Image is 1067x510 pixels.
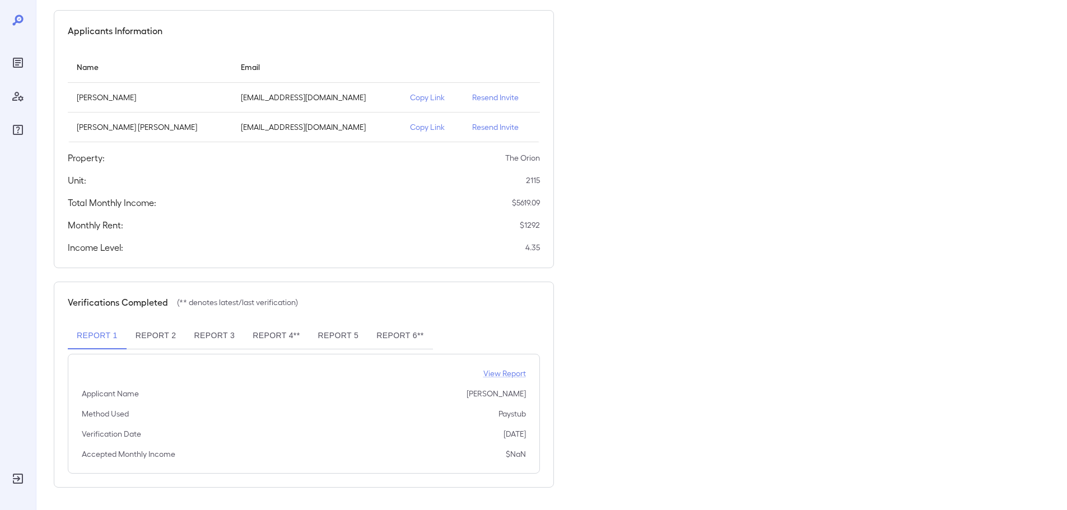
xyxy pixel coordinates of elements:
[467,388,526,399] p: [PERSON_NAME]
[82,388,139,399] p: Applicant Name
[82,428,141,439] p: Verification Date
[410,92,454,103] p: Copy Link
[68,196,156,209] h5: Total Monthly Income:
[309,322,368,349] button: Report 5
[82,448,175,460] p: Accepted Monthly Income
[77,92,223,103] p: [PERSON_NAME]
[512,197,540,208] p: $ 5619.09
[472,121,530,133] p: Resend Invite
[82,408,129,419] p: Method Used
[68,51,232,83] th: Name
[68,51,540,142] table: simple table
[9,87,27,105] div: Manage Users
[77,121,223,133] p: [PERSON_NAME] [PERSON_NAME]
[68,151,105,165] h5: Property:
[506,448,526,460] p: $ NaN
[9,470,27,488] div: Log Out
[232,51,401,83] th: Email
[68,24,162,38] h5: Applicants Information
[68,174,86,187] h5: Unit:
[520,219,540,231] p: $ 1292
[185,322,244,349] button: Report 3
[526,175,540,186] p: 2115
[410,121,454,133] p: Copy Link
[177,297,298,308] p: (** denotes latest/last verification)
[525,242,540,253] p: 4.35
[504,428,526,439] p: [DATE]
[68,322,127,349] button: Report 1
[483,368,526,379] a: View Report
[9,54,27,72] div: Reports
[505,152,540,163] p: The Orion
[68,218,123,232] h5: Monthly Rent:
[9,121,27,139] div: FAQ
[367,322,432,349] button: Report 6**
[68,241,123,254] h5: Income Level:
[241,92,392,103] p: [EMAIL_ADDRESS][DOMAIN_NAME]
[68,296,168,309] h5: Verifications Completed
[241,121,392,133] p: [EMAIL_ADDRESS][DOMAIN_NAME]
[498,408,526,419] p: Paystub
[244,322,309,349] button: Report 4**
[472,92,530,103] p: Resend Invite
[127,322,185,349] button: Report 2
